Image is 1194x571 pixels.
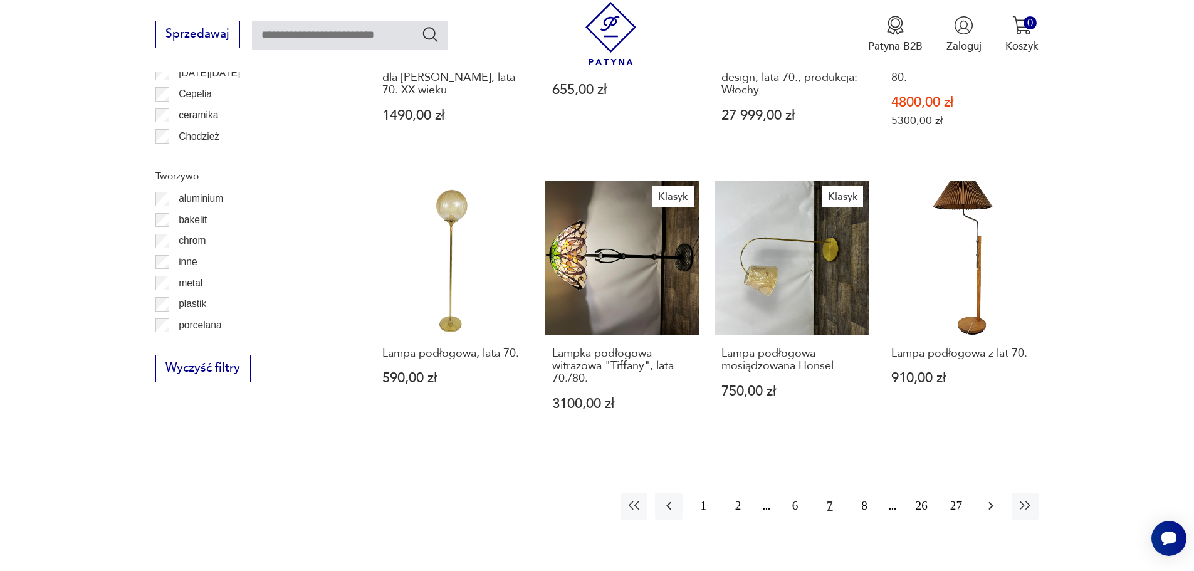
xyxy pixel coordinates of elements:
p: Chodzież [179,128,219,145]
img: Ikonka użytkownika [954,16,973,35]
p: [DATE][DATE] [179,65,240,81]
button: 0Koszyk [1005,16,1039,53]
a: KlasykLampa podłogowa mosiądzowana HonselLampa podłogowa mosiądzowana Honsel750,00 zł [715,181,869,440]
p: 3100,00 zł [552,397,693,411]
button: Wyczyść filtry [155,355,251,382]
h3: Lampa podłogowa mosiądzowana Honsel [721,347,862,373]
button: Sprzedawaj [155,21,240,48]
p: bakelit [179,212,207,228]
button: 27 [943,493,970,520]
p: metal [179,275,202,291]
button: 26 [908,493,935,520]
p: 655,00 zł [552,83,693,97]
h3: [PERSON_NAME], [PERSON_NAME], włoski design, lata 70., produkcja: Włochy [721,46,862,97]
a: Ikona medaluPatyna B2B [868,16,923,53]
p: 1490,00 zł [382,109,523,122]
button: Szukaj [421,25,439,43]
p: 910,00 zł [891,372,1032,385]
p: Cepelia [179,86,212,102]
h3: Lampka podłogowa witrażowa "Tiffany", lata 70./80. [552,347,693,385]
p: plastik [179,296,206,312]
a: Lampa podłogowa z lat 70.Lampa podłogowa z lat 70.910,00 zł [884,181,1039,440]
iframe: Smartsupp widget button [1151,521,1186,556]
p: Koszyk [1005,39,1039,53]
img: Ikona medalu [886,16,905,35]
p: ceramika [179,107,218,123]
p: porcelit [179,338,210,354]
button: 2 [725,493,751,520]
h3: Lampa podłogowa Cube projektu [PERSON_NAME] dla [PERSON_NAME], lata 70. XX wieku [382,46,523,97]
p: inne [179,254,197,270]
button: 7 [816,493,843,520]
p: 590,00 zł [382,372,523,385]
button: Patyna B2B [868,16,923,53]
a: Sprzedawaj [155,30,240,40]
p: 750,00 zł [721,385,862,398]
p: Tworzywo [155,168,340,184]
a: KlasykLampka podłogowa witrażowa "Tiffany", lata 70./80.Lampka podłogowa witrażowa "Tiffany", lat... [545,181,700,440]
p: 4800,00 zł [891,96,1032,109]
p: 5300,00 zł [891,114,1032,127]
button: 8 [851,493,877,520]
a: Lampa podłogowa, lata 70.Lampa podłogowa, lata 70.590,00 zł [375,181,530,440]
p: chrom [179,233,206,249]
p: Zaloguj [946,39,982,53]
p: 27 999,00 zł [721,109,862,122]
h3: Lampa podłogowa Erco, [GEOGRAPHIC_DATA], lata 80. [891,46,1032,84]
p: Patyna B2B [868,39,923,53]
img: Patyna - sklep z meblami i dekoracjami vintage [579,2,642,65]
button: 6 [782,493,809,520]
p: Ćmielów [179,149,216,165]
p: porcelana [179,317,222,333]
img: Ikona koszyka [1012,16,1032,35]
button: Zaloguj [946,16,982,53]
button: 1 [690,493,717,520]
p: aluminium [179,191,223,207]
div: 0 [1024,16,1037,29]
h3: Lampa podłogowa z lat 70. [891,347,1032,360]
h3: Lampa podłogowa, lata 70. [382,347,523,360]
